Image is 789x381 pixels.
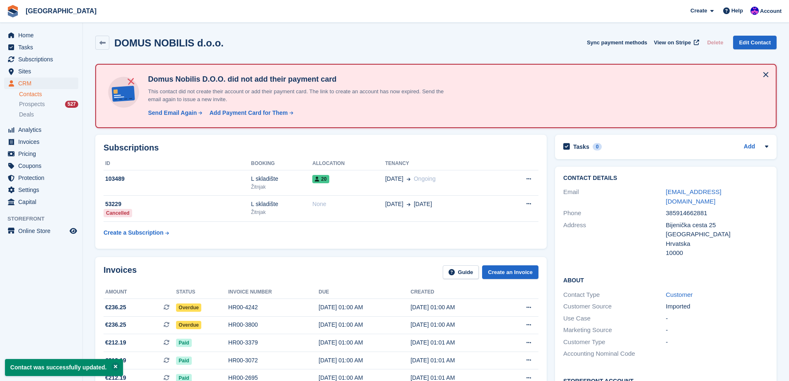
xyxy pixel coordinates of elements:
img: stora-icon-8386f47178a22dfd0bd8f6a31ec36ba5ce8667c1dd55bd0f319d3a0aa187defe.svg [7,5,19,17]
th: Allocation [312,157,385,170]
th: Due [318,286,410,299]
div: Bijenička cesta 25 [666,221,768,230]
div: Phone [563,209,666,218]
a: Contacts [19,90,78,98]
a: Prospects 527 [19,100,78,109]
span: Sites [18,66,68,77]
div: Customer Type [563,337,666,347]
a: Deals [19,110,78,119]
div: Address [563,221,666,258]
div: Create a Subscription [104,228,164,237]
a: Create a Subscription [104,225,169,240]
a: menu [4,160,78,172]
span: Help [731,7,743,15]
span: Prospects [19,100,45,108]
a: menu [4,184,78,196]
div: L skladište [251,175,312,183]
div: L skladište [251,200,312,209]
span: Create [690,7,707,15]
div: [DATE] 01:00 AM [318,320,410,329]
a: Guide [443,265,479,279]
div: Send Email Again [148,109,197,117]
a: View on Stripe [651,36,701,49]
span: Paid [176,339,191,347]
a: menu [4,78,78,89]
div: HR00-3379 [228,338,318,347]
div: Hrvatska [666,239,768,249]
span: €236.25 [105,303,126,312]
div: None [312,200,385,209]
span: Protection [18,172,68,184]
div: [DATE] 01:01 AM [410,356,502,365]
span: Overdue [176,321,201,329]
div: HR00-4242 [228,303,318,312]
div: Žitnjak [251,209,312,216]
div: 103489 [104,175,251,183]
a: Customer [666,291,693,298]
div: [DATE] 01:01 AM [410,338,502,347]
a: menu [4,53,78,65]
span: Pricing [18,148,68,160]
span: 20 [312,175,329,183]
a: Add [744,142,755,152]
div: Use Case [563,314,666,323]
div: - [666,314,768,323]
th: Booking [251,157,312,170]
span: Overdue [176,303,201,312]
div: [GEOGRAPHIC_DATA] [666,230,768,239]
a: Add Payment Card for Them [206,109,294,117]
th: Created [410,286,502,299]
div: Customer Source [563,302,666,311]
p: Contact was successfully updated. [5,359,123,376]
h2: DOMUS NOBILIS d.o.o. [114,37,224,49]
a: menu [4,172,78,184]
div: Contact Type [563,290,666,300]
span: Tasks [18,41,68,53]
span: Home [18,29,68,41]
div: Cancelled [104,209,132,217]
span: Paid [176,357,191,365]
span: CRM [18,78,68,89]
th: Status [176,286,228,299]
h2: Invoices [104,265,137,279]
div: HR00-3800 [228,320,318,329]
a: Preview store [68,226,78,236]
span: Coupons [18,160,68,172]
div: [DATE] 01:00 AM [318,303,410,312]
button: Sync payment methods [587,36,647,49]
div: Žitnjak [251,183,312,191]
th: Invoice number [228,286,318,299]
button: Delete [704,36,726,49]
div: 53229 [104,200,251,209]
div: Accounting Nominal Code [563,349,666,359]
a: menu [4,124,78,136]
span: Analytics [18,124,68,136]
div: [DATE] 01:00 AM [318,338,410,347]
a: menu [4,196,78,208]
span: Settings [18,184,68,196]
div: Email [563,187,666,206]
div: [DATE] 01:00 AM [318,356,410,365]
div: [DATE] 01:00 AM [410,320,502,329]
div: - [666,337,768,347]
p: This contact did not create their account or add their payment card. The link to create an accoun... [145,87,455,104]
span: Invoices [18,136,68,148]
img: Ivan Gačić [750,7,759,15]
a: [GEOGRAPHIC_DATA] [22,4,100,18]
a: menu [4,29,78,41]
span: [DATE] [385,200,403,209]
div: - [666,325,768,335]
span: View on Stripe [654,39,691,47]
span: Online Store [18,225,68,237]
h2: Subscriptions [104,143,538,153]
span: Storefront [7,215,82,223]
a: menu [4,66,78,77]
a: Create an Invoice [482,265,538,279]
div: 385914662881 [666,209,768,218]
div: HR00-3072 [228,356,318,365]
span: Capital [18,196,68,208]
span: €236.25 [105,320,126,329]
div: Add Payment Card for Them [210,109,288,117]
th: ID [104,157,251,170]
span: Deals [19,111,34,119]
